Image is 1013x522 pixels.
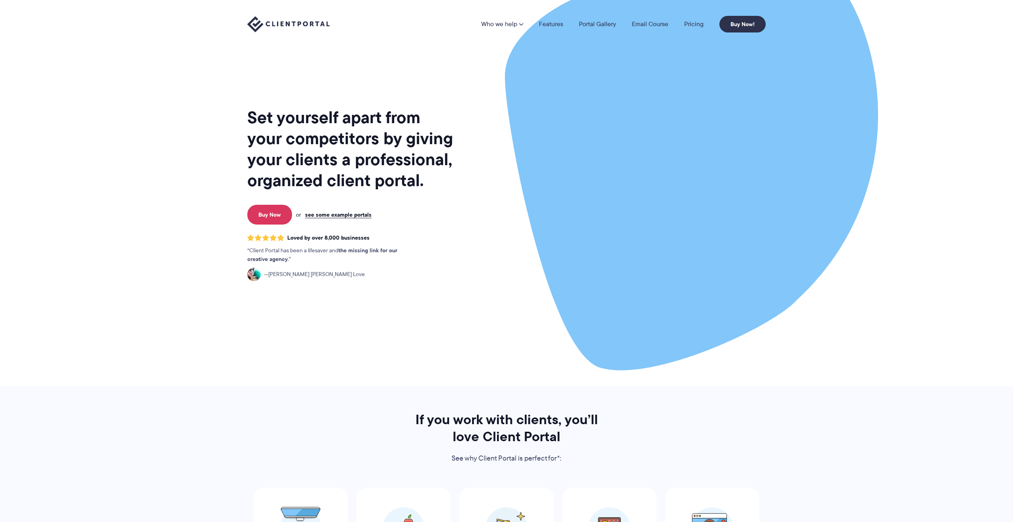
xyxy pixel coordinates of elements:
a: Buy Now! [719,16,766,32]
a: Buy Now [247,205,292,225]
h1: Set yourself apart from your competitors by giving your clients a professional, organized client ... [247,107,455,191]
p: Client Portal has been a lifesaver and . [247,246,414,264]
span: Loved by over 8,000 businesses [287,234,370,241]
span: or [296,211,301,218]
a: Features [539,21,563,27]
h2: If you work with clients, you’ll love Client Portal [404,411,609,445]
a: Pricing [684,21,704,27]
strong: the missing link for our creative agency [247,246,397,263]
a: Email Course [632,21,668,27]
a: Portal Gallery [579,21,616,27]
a: see some example portals [305,211,372,218]
a: Who we help [481,21,523,27]
span: [PERSON_NAME] [PERSON_NAME] Love [264,270,365,279]
p: See why Client Portal is perfect for*: [404,453,609,465]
